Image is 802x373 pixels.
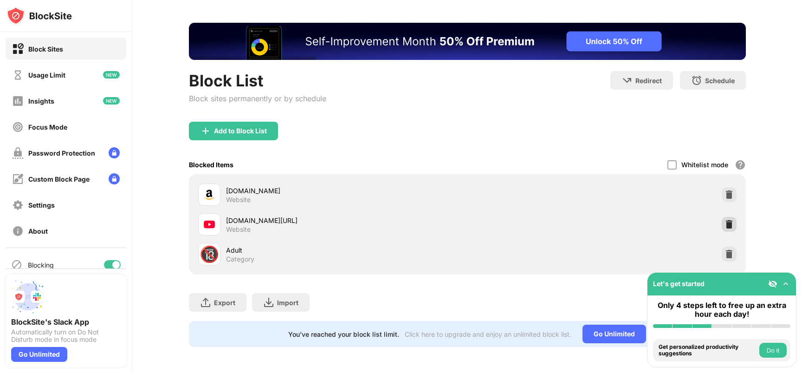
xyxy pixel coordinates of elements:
[759,343,787,358] button: Do it
[28,71,65,79] div: Usage Limit
[582,325,646,343] div: Go Unlimited
[705,77,735,85] div: Schedule
[28,45,63,53] div: Block Sites
[768,279,777,288] img: eye-not-visible.svg
[12,225,24,237] img: about-off.svg
[226,225,251,234] div: Website
[28,149,95,157] div: Password Protection
[109,147,120,158] img: lock-menu.svg
[109,173,120,184] img: lock-menu.svg
[28,97,54,105] div: Insights
[12,69,24,81] img: time-usage-off.svg
[226,186,467,196] div: [DOMAIN_NAME]
[635,77,662,85] div: Redirect
[781,279,790,288] img: omni-setup-toggle.svg
[103,71,120,79] img: new-icon.svg
[204,219,215,230] img: favicons
[28,201,55,209] div: Settings
[226,196,251,204] div: Website
[11,317,121,327] div: BlockSite's Slack App
[226,245,467,255] div: Adult
[189,94,326,103] div: Block sites permanently or by schedule
[653,301,790,319] div: Only 4 steps left to free up an extra hour each day!
[11,328,121,343] div: Automatically turn on Do Not Disturb mode in focus mode
[189,161,233,169] div: Blocked Items
[12,121,24,133] img: focus-off.svg
[204,189,215,200] img: favicons
[288,330,399,338] div: You’ve reached your block list limit.
[226,216,467,225] div: [DOMAIN_NAME][URL]
[200,245,219,264] div: 🔞
[28,123,67,131] div: Focus Mode
[681,161,728,169] div: Whitelist mode
[405,330,571,338] div: Click here to upgrade and enjoy an unlimited block list.
[103,97,120,105] img: new-icon.svg
[28,175,90,183] div: Custom Block Page
[12,43,24,55] img: block-on.svg
[28,227,48,235] div: About
[659,344,757,357] div: Get personalized productivity suggestions
[12,173,24,185] img: customize-block-page-off.svg
[226,255,254,263] div: Category
[28,261,54,269] div: Blocking
[12,95,24,107] img: insights-off.svg
[12,199,24,211] img: settings-off.svg
[214,127,267,135] div: Add to Block List
[189,71,326,90] div: Block List
[11,347,67,362] div: Go Unlimited
[11,259,22,270] img: blocking-icon.svg
[12,147,24,159] img: password-protection-off.svg
[6,7,72,25] img: logo-blocksite.svg
[214,299,235,307] div: Export
[11,280,45,314] img: push-slack.svg
[653,280,705,288] div: Let's get started
[189,23,746,60] iframe: Banner
[277,299,298,307] div: Import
